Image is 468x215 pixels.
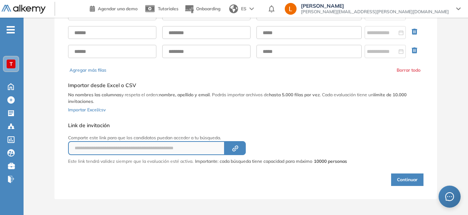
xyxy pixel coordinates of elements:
[445,192,454,201] span: message
[269,92,320,97] b: hasta 5.000 filas por vez
[68,105,106,114] button: Importar Excel/csv
[68,92,407,104] b: límite de 10.000 invitaciones
[68,158,194,165] p: Este link tendrá validez siempre que la evaluación esté activa.
[391,173,423,186] button: Continuar
[397,67,421,74] button: Borrar todo
[68,135,347,141] p: Comparte este link para que los candidatos puedan acceder a tu búsqueda.
[159,92,210,97] b: nombre, apellido y email
[241,6,247,12] span: ES
[7,29,15,31] i: -
[68,122,347,129] h5: Link de invitación
[301,3,449,9] span: [PERSON_NAME]
[184,1,220,17] button: Onboarding
[68,107,106,112] span: Importar Excel/csv
[196,6,220,11] span: Onboarding
[301,9,449,15] span: [PERSON_NAME][EMAIL_ADDRESS][PERSON_NAME][DOMAIN_NAME]
[68,92,121,97] b: No nombres las columnas
[10,61,13,67] span: T
[70,67,106,74] button: Agregar más filas
[314,158,347,164] strong: 10000 personas
[195,158,347,165] span: Importante: cada búsqueda tiene capacidad para máximo
[90,4,138,12] a: Agendar una demo
[1,5,46,14] img: Logo
[98,6,138,11] span: Agendar una demo
[229,4,238,13] img: world
[158,6,178,11] span: Tutoriales
[68,82,423,89] h5: Importar desde Excel o CSV
[68,92,423,105] p: y respeta el orden: . Podrás importar archivos de . Cada evaluación tiene un .
[249,7,254,10] img: arrow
